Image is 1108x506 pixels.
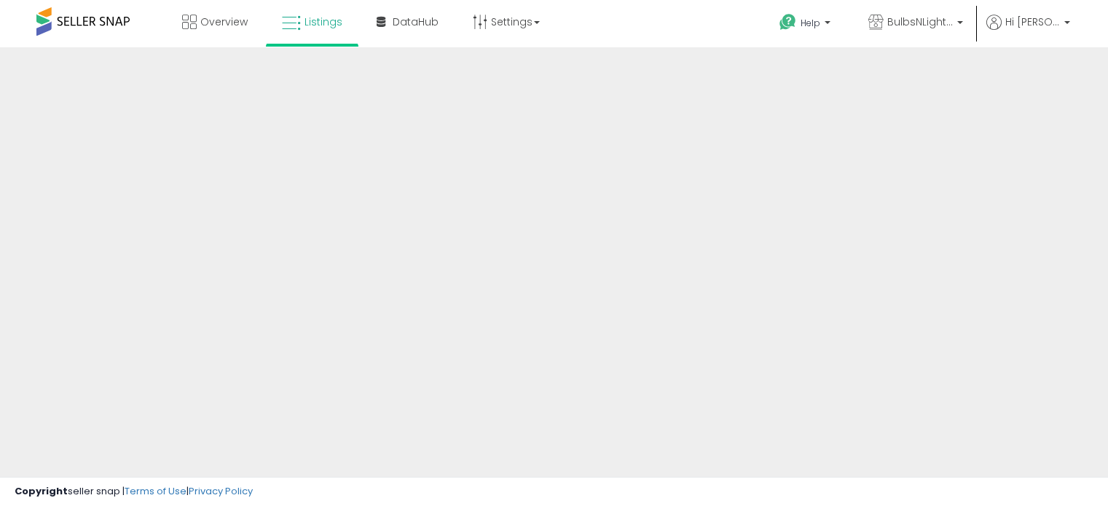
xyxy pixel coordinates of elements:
span: BulbsNLighting [887,15,953,29]
a: Hi [PERSON_NAME] [986,15,1070,47]
a: Terms of Use [125,484,186,498]
i: Get Help [779,13,797,31]
div: seller snap | | [15,485,253,499]
strong: Copyright [15,484,68,498]
span: DataHub [393,15,439,29]
a: Privacy Policy [189,484,253,498]
span: Listings [304,15,342,29]
span: Help [801,17,820,29]
a: Help [768,2,845,47]
span: Hi [PERSON_NAME] [1005,15,1060,29]
span: Overview [200,15,248,29]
